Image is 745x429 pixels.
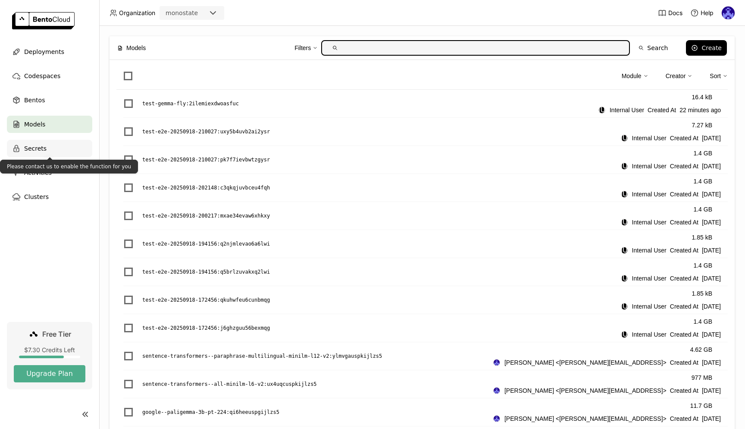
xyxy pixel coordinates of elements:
span: Codespaces [24,71,60,81]
div: Sort [710,67,728,85]
span: [DATE] [702,133,721,143]
img: Andrew correa [494,416,500,422]
a: test-gemma-fly:2ilemiexdwoasfuc [142,99,598,108]
div: Created At [621,133,721,143]
p: test-e2e-20250918-210027 : pk7f7ievbwtzgysr [142,155,270,164]
a: test-e2e-20250918-210027:uxy5b4uvb2ai2ysr [142,127,621,136]
div: Created At [621,274,721,283]
span: Secrets [24,143,47,154]
a: sentence-transformers--paraphrase-multilingual-minilm-l12-v2:ylmvgauspkijlzs5 [142,352,493,360]
div: Module [622,67,648,85]
p: test-e2e-20250918-200217 : mxae34evaw6xhkxy [142,211,270,220]
div: Creator [666,67,693,85]
span: [PERSON_NAME] <[PERSON_NAME][EMAIL_ADDRESS]> [504,358,667,367]
li: List item [116,230,728,258]
li: List item [116,202,728,230]
div: Created At [621,218,721,227]
div: 1.4 GB [693,177,712,186]
div: Internal User [621,331,628,338]
div: Creator [666,71,686,81]
span: Internal User [632,246,667,255]
div: Internal User [621,275,628,282]
div: Created At [621,246,721,255]
li: List item [116,286,728,314]
div: Internal User [621,163,628,170]
span: Internal User [632,274,667,283]
span: Organization [119,9,155,17]
div: 1.85 kB [692,289,712,298]
a: test-e2e-20250918-172456:qkuhwfeu6cunbmqg [142,296,621,304]
div: Created At [621,330,721,339]
div: Created At [598,105,721,115]
div: 11.7 GB [690,401,712,410]
img: logo [12,12,75,29]
span: Internal User [632,189,667,199]
li: List item [116,398,728,426]
p: sentence-transformers--all-minilm-l6-v2 : ux4uqcuspkijlzs5 [142,380,317,388]
span: 22 minutes ago [679,105,721,115]
p: test-e2e-20250918-210027 : uxy5b4uvb2ai2ysr [142,127,270,136]
img: Andrew correa [722,6,735,19]
img: Andrew correa [494,360,500,366]
span: [DATE] [702,414,721,423]
div: Created At [621,302,721,311]
span: Internal User [632,302,667,311]
div: Internal User [621,219,628,226]
div: IU [621,219,627,225]
div: 1.4 GB [693,261,712,270]
div: IU [621,163,627,169]
div: Sort [710,71,721,81]
a: test-e2e-20250918-210027:pk7f7ievbwtzgysr [142,155,621,164]
a: Docs [658,9,682,17]
div: Internal User [621,191,628,198]
div: List item [116,146,728,174]
li: List item [116,90,728,118]
div: Create [701,44,722,51]
div: $7.30 Credits Left [14,346,85,354]
div: 1.4 GB [693,317,712,326]
div: Module [622,71,642,81]
div: 1.4 GB [693,205,712,214]
li: List item [116,258,728,286]
span: [PERSON_NAME] <[PERSON_NAME][EMAIL_ADDRESS]> [504,414,667,423]
div: Created At [493,358,721,367]
span: Models [126,43,146,53]
div: Internal User [621,135,628,142]
span: Free Tier [42,330,71,338]
a: sentence-transformers--all-minilm-l6-v2:ux4uqcuspkijlzs5 [142,380,493,388]
div: Created At [621,161,721,171]
span: [DATE] [702,189,721,199]
li: List item [116,370,728,398]
li: List item [116,314,728,342]
input: Selected monostate. [199,9,200,18]
li: List item [116,118,728,146]
li: List item [116,342,728,370]
span: Internal User [632,330,667,339]
span: [DATE] [702,246,721,255]
span: Deployments [24,47,64,57]
li: List item [116,174,728,202]
span: Internal User [632,161,667,171]
div: IU [621,135,627,141]
span: Help [701,9,714,17]
a: test-e2e-20250918-202148:c3qkqjuvbceu4fqh [142,183,621,192]
div: IU [621,331,627,338]
a: test-e2e-20250918-194156:q5brlzuvakxq2lwi [142,268,621,276]
div: 1.4 GB [693,148,712,158]
img: Andrew correa [494,388,500,394]
a: test-e2e-20250918-172456:j6ghzguu56bexmqg [142,324,621,332]
div: IU [599,107,605,113]
div: IU [621,191,627,197]
span: [DATE] [702,161,721,171]
span: [PERSON_NAME] <[PERSON_NAME][EMAIL_ADDRESS]> [504,386,667,395]
span: [DATE] [702,218,721,227]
